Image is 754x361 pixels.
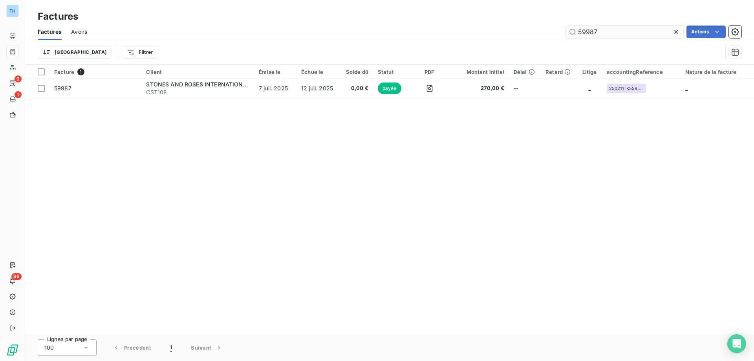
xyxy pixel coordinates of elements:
[514,69,536,75] div: Délai
[54,85,71,92] span: 59987
[44,344,54,352] span: 100
[15,75,22,82] span: 9
[509,79,541,98] td: --
[170,344,172,352] span: 1
[103,339,161,356] button: Précédent
[296,79,340,98] td: 12 juil. 2025
[344,84,368,92] span: 0,00 €
[685,85,688,92] span: _
[686,26,726,38] button: Actions
[414,69,445,75] div: PDF
[146,69,249,75] div: Client
[588,85,591,92] span: _
[6,5,19,17] div: TH
[15,91,22,98] span: 1
[378,82,401,94] span: payée
[181,339,232,356] button: Suivant
[6,344,19,356] img: Logo LeanPay
[685,69,749,75] div: Nature de la facture
[146,81,272,88] span: STONES AND ROSES INTERNATIONAL CO LTD
[38,9,78,24] h3: Factures
[582,69,597,75] div: Litige
[454,84,504,92] span: 270,00 €
[38,28,62,36] span: Factures
[254,79,296,98] td: 7 juil. 2025
[378,69,405,75] div: Statut
[6,77,18,90] a: 9
[344,69,368,75] div: Solde dû
[727,334,746,353] div: Open Intercom Messenger
[77,68,84,75] span: 1
[54,69,74,75] span: Facture
[607,69,676,75] div: accountingReference
[122,46,158,59] button: Filtrer
[6,93,18,105] a: 1
[454,69,504,75] div: Montant initial
[301,69,335,75] div: Échue le
[38,46,112,59] button: [GEOGRAPHIC_DATA]
[609,86,644,91] span: 250211TK55892AW -
[71,28,87,36] span: Avoirs
[259,69,292,75] div: Émise le
[161,339,181,356] button: 1
[545,69,572,75] div: Retard
[11,273,22,280] span: 96
[146,88,249,96] span: CST108
[565,26,683,38] input: Rechercher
